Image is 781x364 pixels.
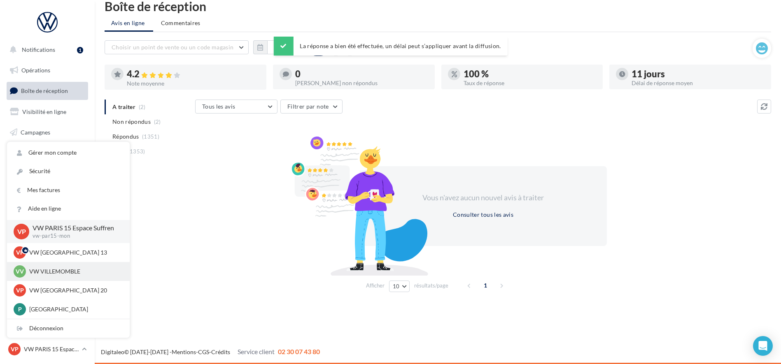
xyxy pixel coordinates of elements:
[5,144,90,161] a: Contacts
[295,70,428,79] div: 0
[7,162,130,181] a: Sécurité
[24,345,79,353] p: VW PARIS 15 Espace Suffren
[414,282,448,290] span: résultats/page
[154,118,161,125] span: (2)
[18,305,22,313] span: P
[7,319,130,338] div: Déconnexion
[29,267,120,276] p: VW VILLEMOMBLE
[29,305,120,313] p: [GEOGRAPHIC_DATA]
[5,41,86,58] button: Notifications 1
[278,348,320,355] span: 02 30 07 43 80
[7,144,130,162] a: Gérer mon compte
[273,37,507,56] div: La réponse a bien été effectuée, un délai peut s’appliquer avant la diffusion.
[105,40,249,54] button: Choisir un point de vente ou un code magasin
[22,108,66,115] span: Visibilité en ligne
[7,181,130,199] a: Mes factures
[464,80,597,86] div: Taux de réponse
[172,348,196,355] a: Mentions
[5,124,90,141] a: Campagnes
[450,210,517,220] button: Consulter tous les avis
[22,46,55,53] span: Notifications
[101,348,124,355] a: Digitaleo
[413,192,554,203] div: Vous n'avez aucun nouvel avis à traiter
[112,118,151,126] span: Non répondus
[112,132,139,141] span: Répondus
[7,199,130,218] a: Aide en ligne
[238,348,275,355] span: Service client
[753,336,773,356] div: Open Intercom Messenger
[195,100,277,114] button: Tous les avis
[17,227,26,236] span: VP
[33,232,117,240] p: vw-par15-mon
[21,128,50,135] span: Campagnes
[5,165,90,182] a: Médiathèque
[295,80,428,86] div: [PERSON_NAME] non répondus
[5,82,90,100] a: Boîte de réception
[479,279,492,292] span: 1
[280,100,343,114] button: Filtrer par note
[127,70,260,79] div: 4.2
[211,348,230,355] a: Crédits
[29,248,120,257] p: VW [GEOGRAPHIC_DATA] 13
[127,81,260,86] div: Note moyenne
[202,103,235,110] span: Tous les avis
[161,19,200,27] span: Commentaires
[632,80,765,86] div: Délai de réponse moyen
[198,348,209,355] a: CGS
[253,40,303,54] button: Au total
[632,70,765,79] div: 11 jours
[112,44,233,51] span: Choisir un point de vente ou un code magasin
[33,223,117,233] p: VW PARIS 15 Espace Suffren
[101,348,320,355] span: © [DATE]-[DATE] - - -
[464,70,597,79] div: 100 %
[16,267,24,276] span: VV
[16,248,24,257] span: VP
[5,103,90,121] a: Visibilité en ligne
[267,40,303,54] button: Au total
[366,282,385,290] span: Afficher
[21,87,68,94] span: Boîte de réception
[7,341,88,357] a: VP VW PARIS 15 Espace Suffren
[5,185,90,202] a: Calendrier
[5,205,90,230] a: PLV et print personnalisable
[21,67,50,74] span: Opérations
[128,148,145,155] span: (1353)
[77,47,83,53] div: 1
[389,281,410,292] button: 10
[5,233,90,257] a: Campagnes DataOnDemand
[16,286,24,294] span: VP
[29,286,120,294] p: VW [GEOGRAPHIC_DATA] 20
[5,62,90,79] a: Opérations
[393,283,400,290] span: 10
[11,345,19,353] span: VP
[142,133,159,140] span: (1351)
